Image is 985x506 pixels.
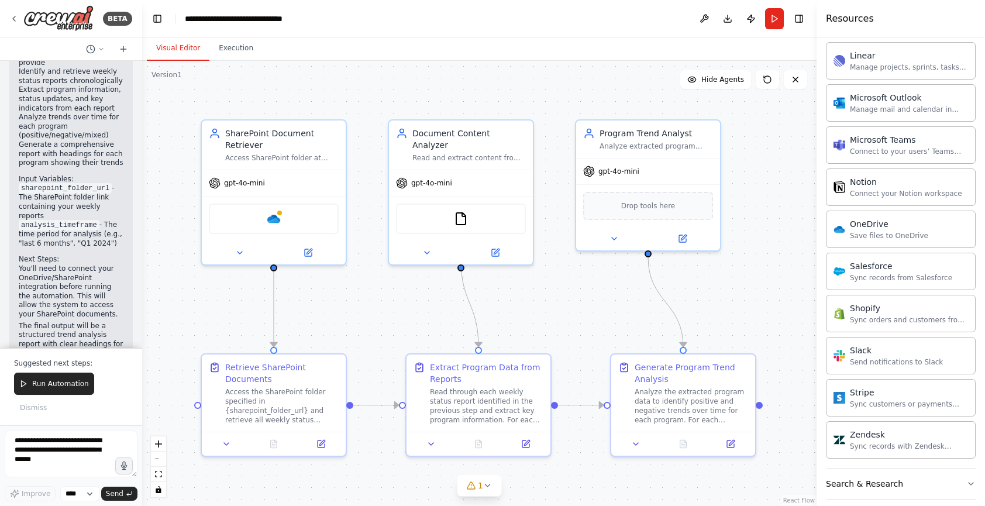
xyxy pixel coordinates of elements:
img: Linear [834,55,845,67]
span: Run Automation [32,379,89,388]
button: No output available [454,437,504,451]
div: Save files to OneDrive [850,231,928,240]
button: Run Automation [14,373,94,395]
button: zoom in [151,436,166,452]
img: Logo [23,5,94,32]
span: Dismiss [20,403,47,412]
span: Send [106,489,123,498]
img: Salesforce [834,266,845,277]
div: Shopify [850,302,968,314]
div: BETA [103,12,132,26]
div: Linear [850,50,968,61]
h4: Resources [826,12,874,26]
button: 1 [457,475,502,497]
button: Open in side panel [275,246,341,260]
li: Identify and retrieve weekly status reports chronologically [19,67,123,85]
button: Dismiss [14,400,53,416]
button: Improve [5,486,56,501]
div: Access SharePoint folder at {sharepoint_folder_url} and retrieve all weekly status reports for an... [225,153,339,163]
div: Analyze the extracted program data to identify positive and negative trends over time for each pr... [635,387,748,425]
div: Sync orders and customers from Shopify [850,315,968,325]
button: Hide Agents [680,70,751,89]
span: Drop tools here [621,200,676,212]
span: Hide Agents [701,75,744,84]
div: OneDrive [850,218,928,230]
img: Microsoft Outlook [834,97,845,109]
li: Analyze trends over time for each program (positive/negative/mixed) [19,113,123,140]
button: Click to speak your automation idea [115,457,133,474]
g: Edge from bb8a0cd2-e4fc-4ead-9c72-fa4b9dcac5ff to 20d3252c-a833-4dbb-89b7-7374c0c6924e [642,257,689,347]
div: Document Content Analyzer [412,128,526,151]
div: Read through each weekly status report identified in the previous step and extract key program in... [430,387,543,425]
div: Version 1 [151,70,182,80]
div: Microsoft Outlook [850,92,968,104]
img: Slack [834,350,845,362]
button: No output available [659,437,708,451]
p: The final output will be a structured trend analysis report with clear headings for each program,... [19,322,123,395]
div: Generate Program Trend Analysis [635,362,748,385]
button: Search & Research [826,469,976,499]
span: gpt-4o-mini [598,167,639,176]
button: Open in side panel [505,437,546,451]
img: Notion [834,181,845,193]
li: Extract program information, status updates, and key indicators from each report [19,85,123,113]
div: Extract Program Data from ReportsRead through each weekly status report identified in the previou... [405,353,552,457]
button: Open in side panel [710,437,750,451]
p: You'll need to connect your OneDrive/SharePoint integration before running the automation. This w... [19,264,123,319]
button: Start a new chat [114,42,133,56]
button: toggle interactivity [151,482,166,497]
span: gpt-4o-mini [224,178,265,188]
g: Edge from c51a1a20-329a-4edb-bd65-716bb86fa67b to 20d3252c-a833-4dbb-89b7-7374c0c6924e [558,400,604,411]
button: Hide right sidebar [791,11,807,27]
li: - The time period for analysis (e.g., "last 6 months", "Q1 2024") [19,221,123,248]
a: React Flow attribution [783,497,815,504]
span: Improve [22,489,50,498]
button: Execution [209,36,263,61]
div: Notion [850,176,962,188]
div: Generate Program Trend AnalysisAnalyze the extracted program data to identify positive and negati... [610,353,756,457]
div: Sync customers or payments from Stripe [850,400,968,409]
button: Open in side panel [301,437,341,451]
span: 1 [478,480,483,491]
li: - The SharePoint folder link containing your weekly reports [19,184,123,221]
div: Salesforce [850,260,952,272]
span: gpt-4o-mini [411,178,452,188]
g: Edge from a5bc5e33-13bc-4b0f-8aa5-206076c3a9c2 to c51a1a20-329a-4edb-bd65-716bb86fa67b [353,400,399,411]
div: Microsoft Teams [850,134,968,146]
div: Zendesk [850,429,968,440]
img: Shopify [834,308,845,319]
button: zoom out [151,452,166,467]
img: Stripe [834,392,845,404]
img: Zendesk [834,434,845,446]
button: No output available [249,437,299,451]
button: Open in side panel [462,246,528,260]
h2: Input Variables: [19,175,123,184]
div: Document Content AnalyzerRead and extract content from weekly status reports, identifying program... [388,119,534,266]
nav: breadcrumb [185,13,316,25]
div: Sync records with Zendesk Support [850,442,968,451]
img: OneDrive [267,212,281,226]
h2: Next Steps: [19,255,123,264]
div: Program Trend AnalystAnalyze extracted program data over time to identify positive and negative t... [575,119,721,252]
img: FileReadTool [454,212,468,226]
div: SharePoint Document RetrieverAccess SharePoint folder at {sharepoint_folder_url} and retrieve all... [201,119,347,266]
div: Send notifications to Slack [850,357,943,367]
img: Microsoft Teams [834,139,845,151]
div: Retrieve SharePoint Documents [225,362,339,385]
div: Connect to your users’ Teams workspaces [850,147,968,156]
div: Stripe [850,387,968,398]
div: Manage mail and calendar in Outlook [850,105,968,114]
div: Retrieve SharePoint DocumentsAccess the SharePoint folder specified in {sharepoint_folder_url} an... [201,353,347,457]
button: Send [101,487,137,501]
p: Suggested next steps: [14,359,128,368]
button: Visual Editor [147,36,209,61]
g: Edge from 337d7a6a-37a6-4546-96a2-284f0199ad78 to a5bc5e33-13bc-4b0f-8aa5-206076c3a9c2 [268,271,280,347]
div: Sync records from Salesforce [850,273,952,283]
div: Slack [850,345,943,356]
div: Program Trend Analyst [600,128,713,139]
div: Read and extract content from weekly status reports, identifying program names, status updates, p... [412,153,526,163]
g: Edge from f1888ca4-b7bd-4848-a0b2-fbba7f7706dd to c51a1a20-329a-4edb-bd65-716bb86fa67b [455,260,484,347]
button: Switch to previous chat [81,42,109,56]
div: Access the SharePoint folder specified in {sharepoint_folder_url} and retrieve all weekly status ... [225,387,339,425]
li: Generate a comprehensive report with headings for each program showing their trends [19,140,123,168]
